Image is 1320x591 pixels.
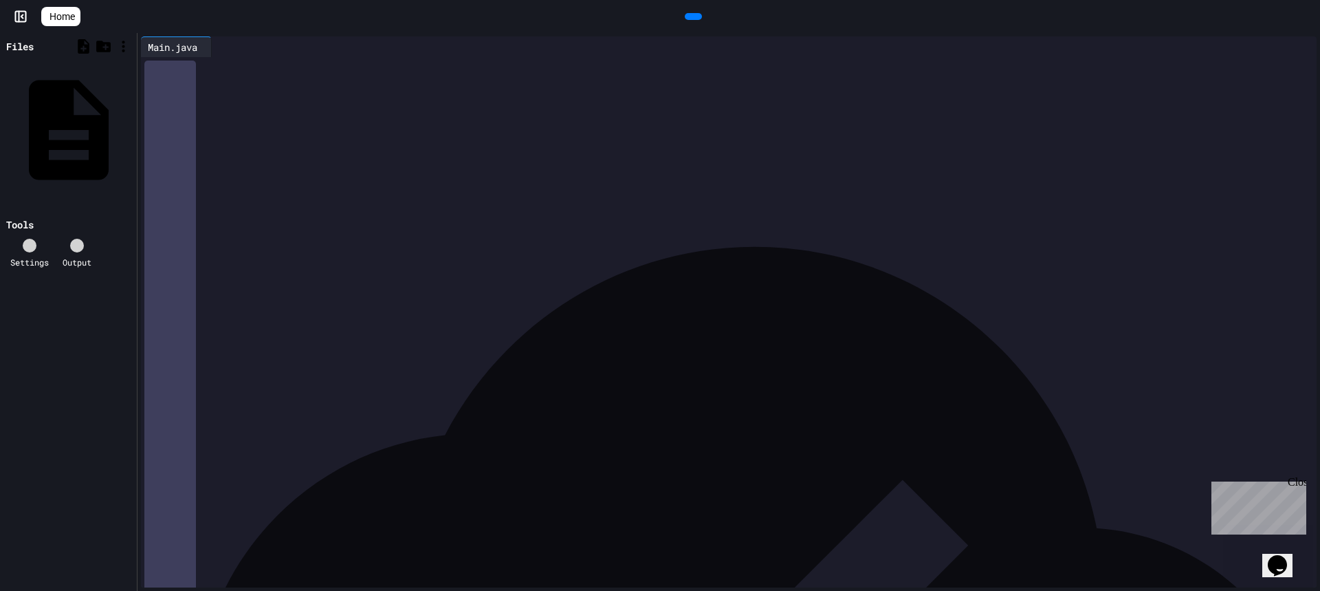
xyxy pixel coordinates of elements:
[141,40,204,54] div: Main.java
[141,36,212,57] div: Main.java
[63,256,91,268] div: Output
[6,217,34,232] div: Tools
[41,7,80,26] a: Home
[5,6,95,87] div: Chat with us now!Close
[1262,536,1306,577] iframe: chat widget
[6,39,34,54] div: Files
[10,256,49,268] div: Settings
[49,10,75,23] span: Home
[1206,476,1306,535] iframe: chat widget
